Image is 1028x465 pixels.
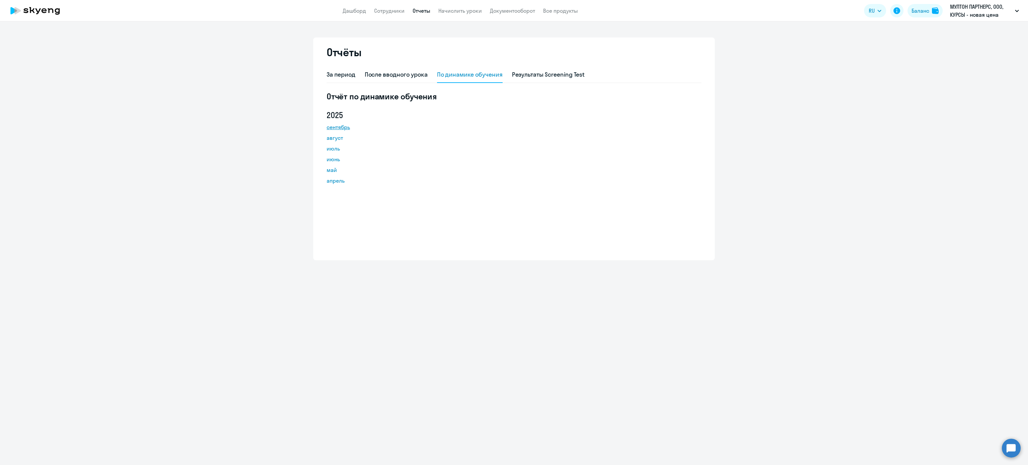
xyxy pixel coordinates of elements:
[327,166,387,174] a: май
[512,70,585,79] div: Результаты Screening Test
[343,7,366,14] a: Дашборд
[327,123,387,131] a: сентябрь
[413,7,430,14] a: Отчеты
[912,7,929,15] div: Баланс
[490,7,535,14] a: Документооборот
[327,70,355,79] div: За период
[327,177,387,185] a: апрель
[543,7,578,14] a: Все продукты
[864,4,886,17] button: RU
[374,7,405,14] a: Сотрудники
[947,3,1022,19] button: МУЛТОН ПАРТНЕРС, ООО, КУРСЫ - новая цена
[869,7,875,15] span: RU
[327,91,701,102] h5: Отчёт по динамике обучения
[327,155,387,163] a: июнь
[437,70,503,79] div: По динамике обучения
[327,145,387,153] a: июль
[327,134,387,142] a: август
[932,7,939,14] img: balance
[365,70,428,79] div: После вводного урока
[950,3,1012,19] p: МУЛТОН ПАРТНЕРС, ООО, КУРСЫ - новая цена
[438,7,482,14] a: Начислить уроки
[327,110,387,120] h5: 2025
[327,45,361,59] h2: Отчёты
[908,4,943,17] button: Балансbalance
